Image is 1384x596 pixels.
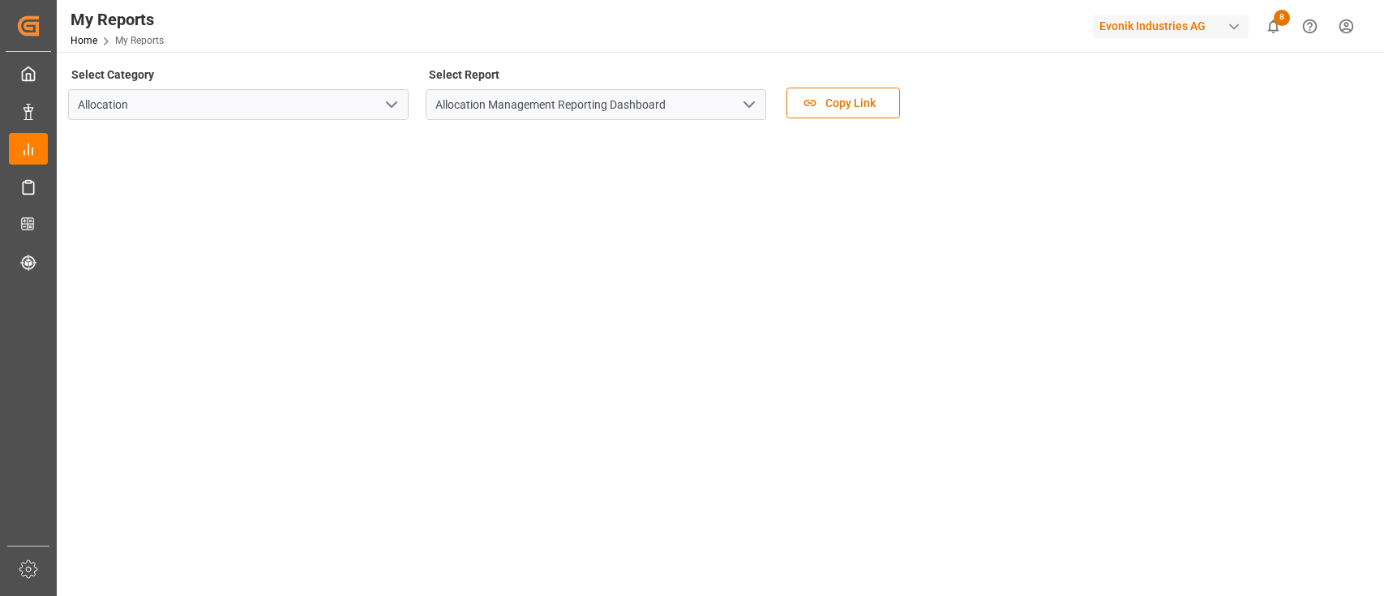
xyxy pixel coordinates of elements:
[71,7,164,32] div: My Reports
[68,89,409,120] input: Type to search/select
[786,88,900,118] button: Copy Link
[736,92,761,118] button: open menu
[426,63,502,86] label: Select Report
[817,95,884,112] span: Copy Link
[379,92,403,118] button: open menu
[1274,10,1290,26] span: 8
[1292,8,1328,45] button: Help Center
[1255,8,1292,45] button: show 8 new notifications
[1093,11,1255,41] button: Evonik Industries AG
[1093,15,1249,38] div: Evonik Industries AG
[68,63,156,86] label: Select Category
[71,35,97,46] a: Home
[426,89,766,120] input: Type to search/select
